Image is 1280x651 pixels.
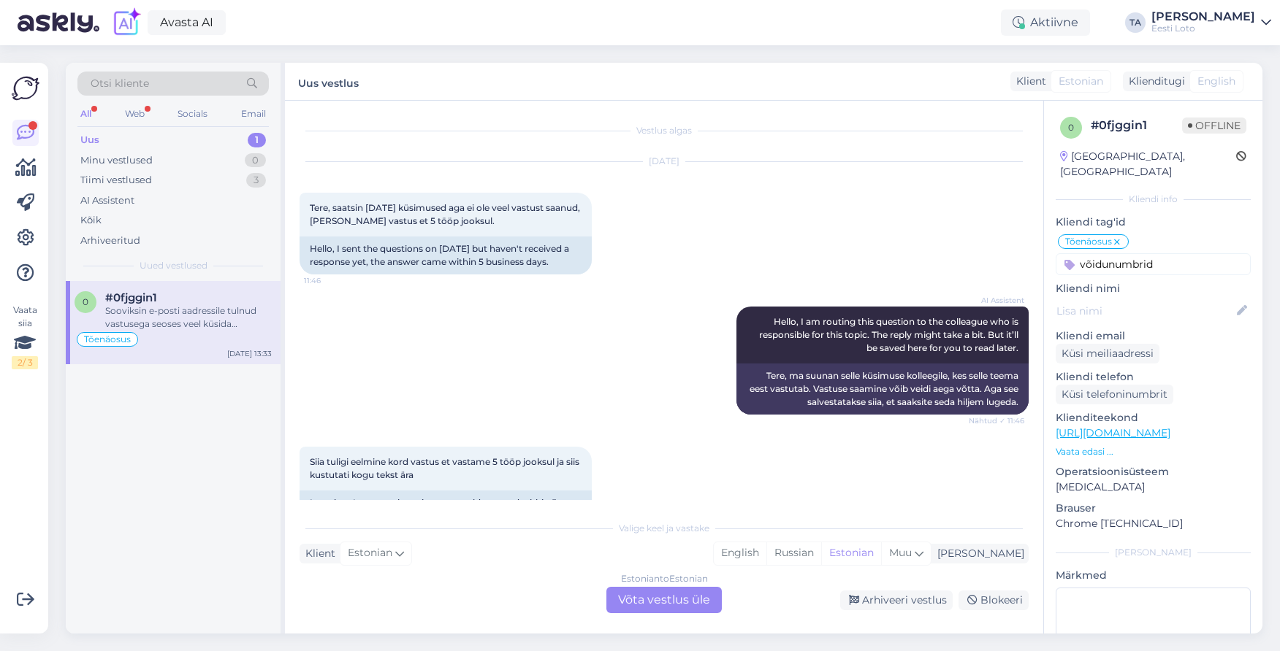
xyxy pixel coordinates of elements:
[959,590,1029,610] div: Blokeeri
[238,104,269,123] div: Email
[12,304,38,369] div: Vaata siia
[12,356,38,369] div: 2 / 3
[300,124,1029,137] div: Vestlus algas
[1001,9,1090,36] div: Aktiivne
[1056,303,1234,319] input: Lisa nimi
[1056,426,1170,439] a: [URL][DOMAIN_NAME]
[1056,193,1251,206] div: Kliendi info
[246,173,266,188] div: 3
[1065,237,1112,246] span: Tõenäosus
[300,236,592,274] div: Hello, I sent the questions on [DATE] but haven't received a response yet, the answer came within...
[84,335,131,344] span: Tõenäosus
[298,72,359,91] label: Uus vestlus
[80,153,153,168] div: Minu vestlused
[1056,464,1251,479] p: Operatsioonisüsteem
[932,546,1024,561] div: [PERSON_NAME]
[248,133,266,147] div: 1
[300,155,1029,168] div: [DATE]
[714,542,766,564] div: English
[1091,117,1182,134] div: # 0fjggin1
[759,316,1021,353] span: Hello, I am routing this question to the colleague who is responsible for this topic. The reply m...
[840,590,953,610] div: Arhiveeri vestlus
[1123,74,1185,89] div: Klienditugi
[80,193,134,208] div: AI Assistent
[105,304,272,331] div: Sooviksin e-posti aadressile tulnud vastusega seoses veel küsida [PERSON_NAME] kohta. Vastuses ol...
[111,7,142,38] img: explore-ai
[348,545,392,561] span: Estonian
[91,76,149,91] span: Otsi kliente
[304,275,359,286] span: 11:46
[175,104,210,123] div: Socials
[12,74,39,102] img: Askly Logo
[83,296,88,307] span: 0
[621,572,708,585] div: Estonian to Estonian
[1056,568,1251,583] p: Märkmed
[1056,546,1251,559] div: [PERSON_NAME]
[1056,328,1251,344] p: Kliendi email
[969,415,1024,426] span: Nähtud ✓ 11:46
[300,546,335,561] div: Klient
[1056,369,1251,385] p: Kliendi telefon
[310,202,582,226] span: Tere, saatsin [DATE] küsimused aga ei ole veel vastust saanud, [PERSON_NAME] vastus et 5 tööp joo...
[969,295,1024,306] span: AI Assistent
[245,153,266,168] div: 0
[1151,11,1271,34] a: [PERSON_NAME]Eesti Loto
[1056,516,1251,531] p: Chrome [TECHNICAL_ID]
[122,104,148,123] div: Web
[80,173,152,188] div: Tiimi vestlused
[1056,344,1159,363] div: Küsi meiliaadressi
[80,213,102,228] div: Kõik
[1182,118,1246,134] span: Offline
[148,10,226,35] a: Avasta AI
[1056,385,1173,404] div: Küsi telefoninumbrit
[1151,11,1255,23] div: [PERSON_NAME]
[821,542,881,564] div: Estonian
[1056,215,1251,230] p: Kliendi tag'id
[1056,445,1251,458] p: Vaata edasi ...
[1060,149,1236,180] div: [GEOGRAPHIC_DATA], [GEOGRAPHIC_DATA]
[1056,501,1251,516] p: Brauser
[227,348,272,359] div: [DATE] 13:33
[1068,122,1074,133] span: 0
[140,259,207,272] span: Uued vestlused
[1151,23,1255,34] div: Eesti Loto
[1056,253,1251,275] input: Lisa tag
[300,490,592,528] div: Last time I got a reply saying we would respond within 5 business days and then the entire text w...
[1125,12,1146,33] div: TA
[105,291,157,304] span: #0fjggin1
[1197,74,1235,89] span: English
[1059,74,1103,89] span: Estonian
[80,234,140,248] div: Arhiveeritud
[310,456,582,480] span: Siia tuligi eelmine kord vastus et vastame 5 tööp jooksul ja siis kustutati kogu tekst ära
[300,522,1029,535] div: Valige keel ja vastake
[1056,410,1251,425] p: Klienditeekond
[736,363,1029,415] div: Tere, ma suunan selle küsimuse kolleegile, kes selle teema eest vastutab. Vastuse saamine võib ve...
[80,133,99,147] div: Uus
[1010,74,1046,89] div: Klient
[606,587,722,613] div: Võta vestlus üle
[1056,281,1251,296] p: Kliendi nimi
[889,546,912,559] span: Muu
[1056,479,1251,495] p: [MEDICAL_DATA]
[77,104,94,123] div: All
[766,542,821,564] div: Russian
